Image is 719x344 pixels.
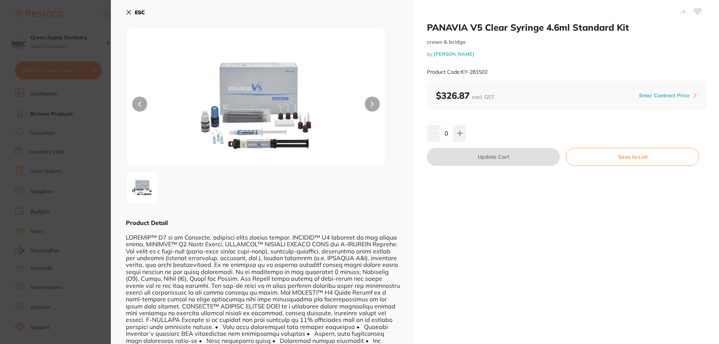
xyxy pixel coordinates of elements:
small: Product Code: KY-281502 [427,69,488,75]
img: Mi5qcGc [128,174,155,201]
button: ESC [126,6,145,19]
b: Product Detail [126,219,168,226]
small: crown & bridge [427,39,707,45]
small: by [427,51,707,57]
a: [PERSON_NAME] [434,51,474,57]
b: $326.87 [436,90,494,101]
span: excl. GST [472,94,494,100]
button: Enter Contract Price [637,92,692,99]
img: Mi5qcGc [178,47,334,165]
label: i [692,92,698,98]
b: ESC [135,9,145,16]
h2: PANAVIA V5 Clear Syringe 4.6ml Standard Kit [427,22,707,33]
button: Save to List [566,148,699,166]
button: Update Cart [427,148,560,166]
